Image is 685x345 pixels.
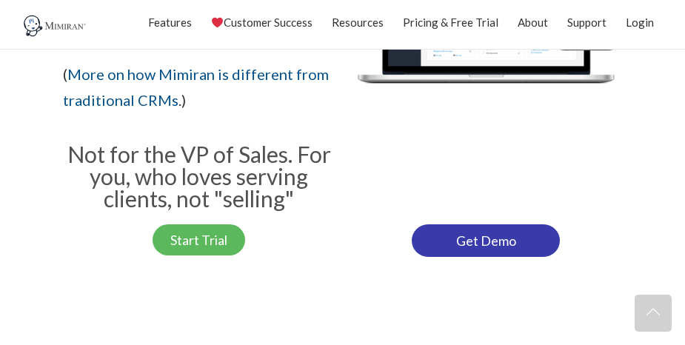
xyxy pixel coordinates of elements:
[63,65,329,109] span: ( .)
[412,224,560,257] a: Get Demo
[626,4,654,41] a: Login
[403,4,498,41] a: Pricing & Free Trial
[22,15,89,37] img: Mimiran CRM
[212,17,223,28] img: ❤️
[63,65,329,109] a: More on how Mimiran is different from traditional CRMs
[332,4,384,41] a: Resources
[518,4,548,41] a: About
[211,4,313,41] a: Customer Success
[567,4,607,41] a: Support
[63,143,335,210] h3: Not for the VP of Sales. For you, who loves serving clients, not "selling"
[153,224,245,255] a: Start Trial
[148,4,192,41] a: Features
[170,233,227,247] span: Start Trial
